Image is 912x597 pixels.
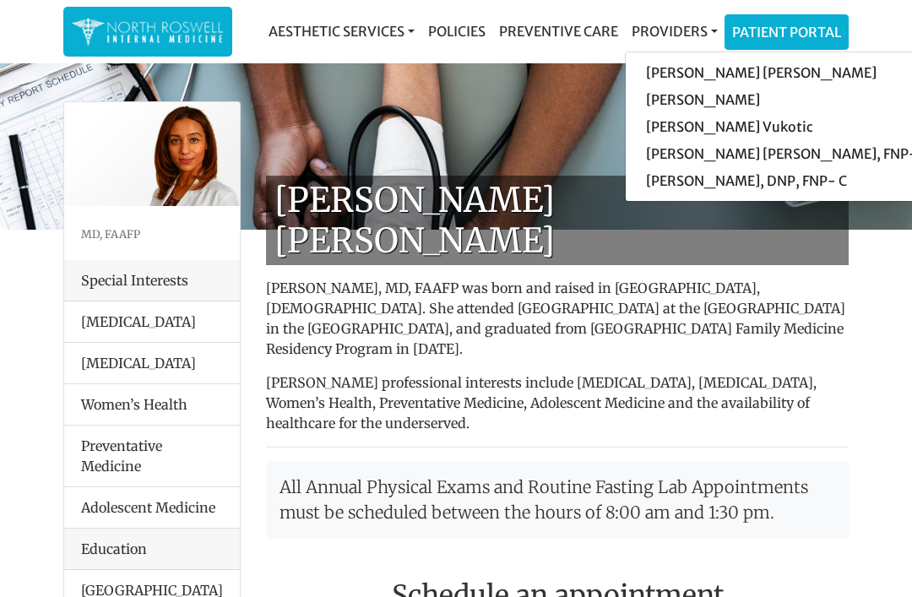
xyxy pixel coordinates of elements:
[64,301,240,343] li: [MEDICAL_DATA]
[625,14,725,48] a: Providers
[64,102,240,206] img: Dr. Farah Mubarak Ali MD, FAAFP
[64,260,240,301] div: Special Interests
[64,342,240,384] li: [MEDICAL_DATA]
[492,14,625,48] a: Preventive Care
[421,14,492,48] a: Policies
[64,486,240,529] li: Adolescent Medicine
[64,383,240,426] li: Women’s Health
[266,461,849,539] p: All Annual Physical Exams and Routine Fasting Lab Appointments must be scheduled between the hour...
[81,227,140,241] small: MD, FAAFP
[64,425,240,487] li: Preventative Medicine
[725,15,848,49] a: Patient Portal
[262,14,421,48] a: Aesthetic Services
[72,15,224,48] img: North Roswell Internal Medicine
[266,176,849,265] h1: [PERSON_NAME] [PERSON_NAME]
[266,372,849,433] p: [PERSON_NAME] professional interests include [MEDICAL_DATA], [MEDICAL_DATA], Women’s Health, Prev...
[266,278,849,359] p: [PERSON_NAME], MD, FAAFP was born and raised in [GEOGRAPHIC_DATA], [DEMOGRAPHIC_DATA]. She attend...
[64,529,240,570] div: Education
